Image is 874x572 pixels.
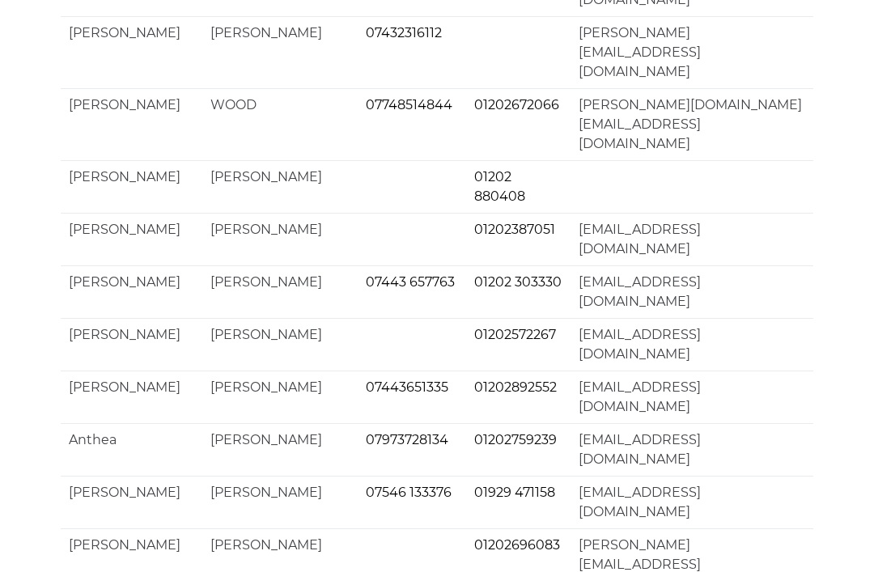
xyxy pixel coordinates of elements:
td: [PERSON_NAME] [61,88,202,160]
td: Anthea [61,423,202,476]
a: 01202672066 [474,97,559,112]
td: [PERSON_NAME] [61,476,202,528]
td: [PERSON_NAME] [61,213,202,265]
td: [EMAIL_ADDRESS][DOMAIN_NAME] [571,213,813,265]
td: [PERSON_NAME] [202,265,358,318]
a: 07546 133376 [366,485,452,500]
td: [PERSON_NAME] [202,318,358,371]
a: 07432316112 [366,25,442,40]
a: 01202 880408 [474,169,525,204]
a: 07443 657763 [366,274,455,290]
td: [EMAIL_ADDRESS][DOMAIN_NAME] [571,265,813,318]
td: [PERSON_NAME] [61,371,202,423]
a: 01929 471158 [474,485,555,500]
a: 01202387051 [474,222,555,237]
a: 01202892552 [474,379,557,395]
td: [PERSON_NAME] [202,476,358,528]
td: [EMAIL_ADDRESS][DOMAIN_NAME] [571,371,813,423]
td: [EMAIL_ADDRESS][DOMAIN_NAME] [571,423,813,476]
a: 01202572267 [474,327,556,342]
a: 01202 303330 [474,274,562,290]
td: [PERSON_NAME] [61,16,202,88]
a: 07443651335 [366,379,448,395]
td: [PERSON_NAME] [61,318,202,371]
td: [PERSON_NAME] [202,160,358,213]
td: [EMAIL_ADDRESS][DOMAIN_NAME] [571,476,813,528]
a: 01202759239 [474,432,557,447]
a: 01202696083 [474,537,560,553]
td: [PERSON_NAME] [202,213,358,265]
td: [PERSON_NAME] [202,423,358,476]
td: [PERSON_NAME] [61,265,202,318]
td: [PERSON_NAME][DOMAIN_NAME][EMAIL_ADDRESS][DOMAIN_NAME] [571,88,813,160]
a: 07973728134 [366,432,448,447]
a: 07748514844 [366,97,452,112]
td: [PERSON_NAME] [202,371,358,423]
td: [PERSON_NAME][EMAIL_ADDRESS][DOMAIN_NAME] [571,16,813,88]
td: WOOD [202,88,358,160]
td: [PERSON_NAME] [61,160,202,213]
td: [PERSON_NAME] [202,16,358,88]
td: [EMAIL_ADDRESS][DOMAIN_NAME] [571,318,813,371]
